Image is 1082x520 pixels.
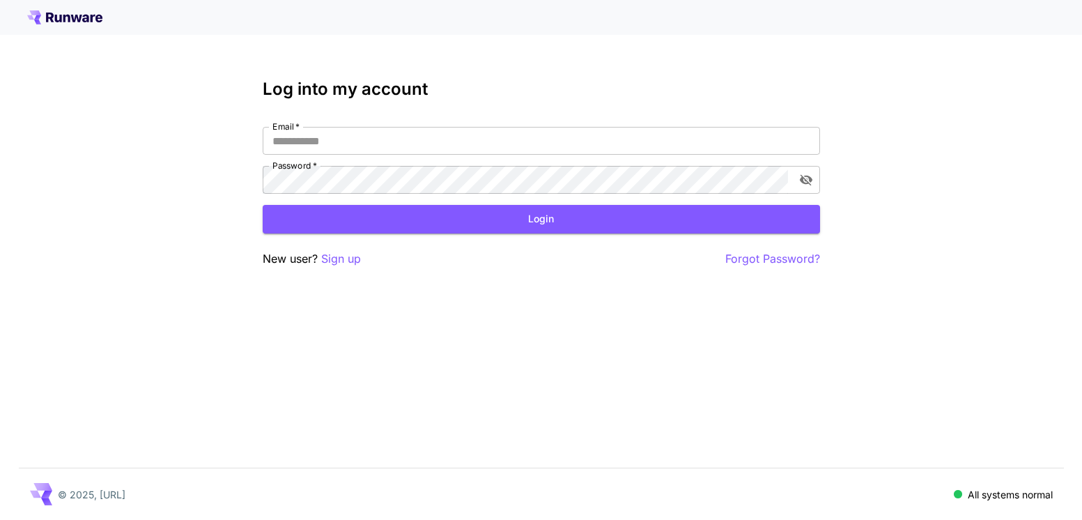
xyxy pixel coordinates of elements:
p: All systems normal [968,487,1053,502]
label: Password [272,160,317,171]
h3: Log into my account [263,79,820,99]
button: Sign up [321,250,361,268]
button: toggle password visibility [794,167,819,192]
button: Login [263,205,820,234]
p: © 2025, [URL] [58,487,125,502]
p: New user? [263,250,361,268]
button: Forgot Password? [725,250,820,268]
label: Email [272,121,300,132]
